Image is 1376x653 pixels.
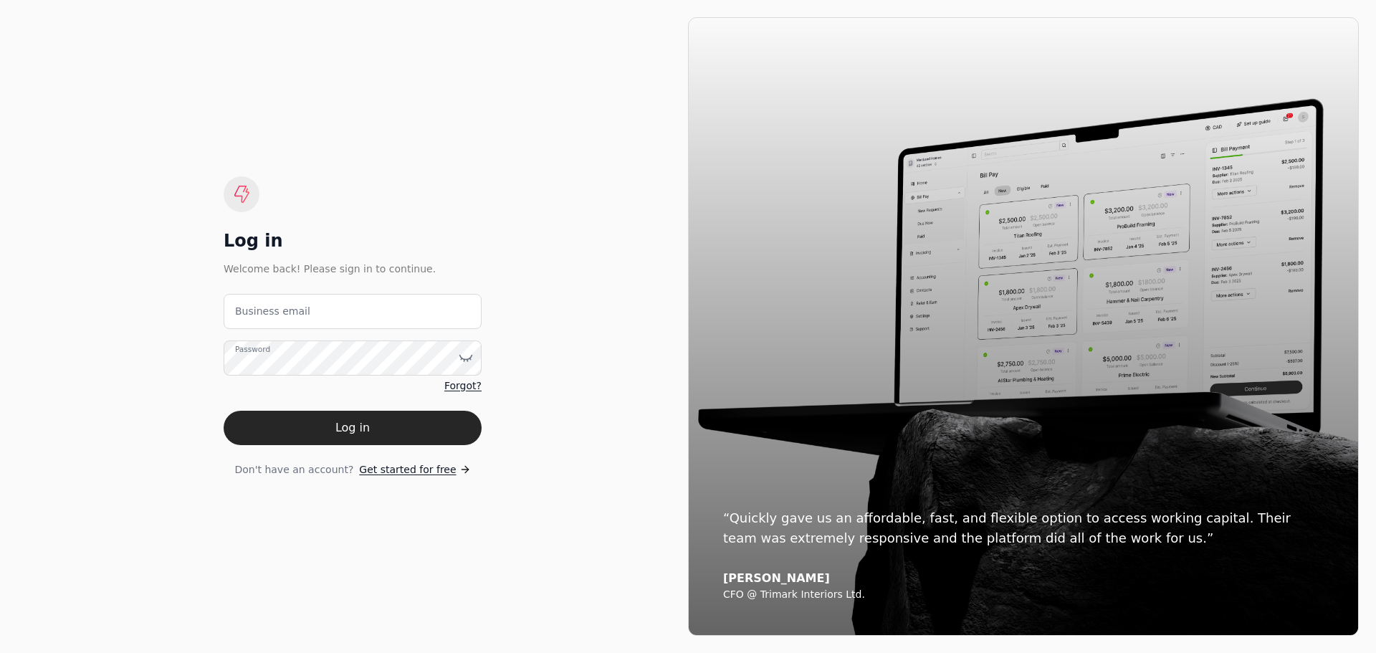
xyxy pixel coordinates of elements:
div: “Quickly gave us an affordable, fast, and flexible option to access working capital. Their team w... [723,508,1324,548]
label: Password [235,343,270,355]
a: Forgot? [444,378,482,394]
div: Log in [224,229,482,252]
div: [PERSON_NAME] [723,571,1324,586]
label: Business email [235,304,310,319]
span: Don't have an account? [234,462,353,477]
div: CFO @ Trimark Interiors Ltd. [723,588,1324,601]
button: Log in [224,411,482,445]
a: Get started for free [359,462,470,477]
span: Get started for free [359,462,456,477]
div: Welcome back! Please sign in to continue. [224,261,482,277]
